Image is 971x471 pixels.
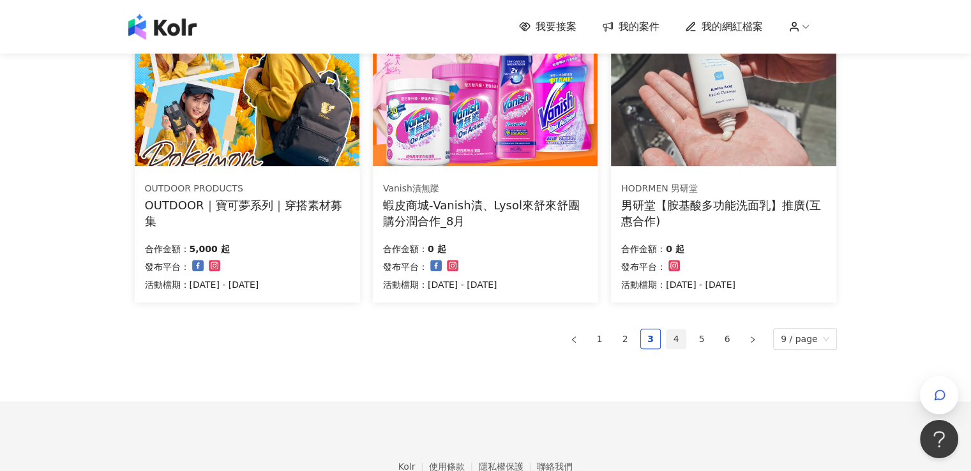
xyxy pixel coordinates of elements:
[428,241,446,257] p: 0 起
[621,241,666,257] p: 合作金額：
[602,20,659,34] a: 我的案件
[621,183,825,195] div: HODRMEN 男研堂
[742,329,763,349] li: Next Page
[589,329,610,349] li: 1
[383,241,428,257] p: 合作金額：
[666,329,686,349] li: 4
[145,197,350,229] div: OUTDOOR｜寶可夢系列｜穿搭素材募集
[383,197,588,229] div: 蝦皮商城-Vanish漬、Lysol來舒來舒團購分潤合作_8月
[190,241,230,257] p: 5,000 起
[619,20,659,34] span: 我的案件
[621,197,826,229] div: 男研堂【胺基酸多功能洗面乳】推廣(互惠合作)
[920,420,958,458] iframe: Help Scout Beacon - Open
[383,277,497,292] p: 活動檔期：[DATE] - [DATE]
[383,183,587,195] div: Vanish漬無蹤
[128,14,197,40] img: logo
[621,259,666,274] p: 發布平台：
[641,329,660,348] a: 3
[685,20,763,34] a: 我的網紅檔案
[383,259,428,274] p: 發布平台：
[742,329,763,349] button: right
[615,329,635,348] a: 2
[773,328,837,350] div: Page Size
[691,329,712,349] li: 5
[718,329,737,348] a: 6
[692,329,711,348] a: 5
[536,20,576,34] span: 我要接案
[564,329,584,349] li: Previous Page
[564,329,584,349] button: left
[570,336,578,343] span: left
[145,277,259,292] p: 活動檔期：[DATE] - [DATE]
[717,329,737,349] li: 6
[145,183,349,195] div: OUTDOOR PRODUCTS
[702,20,763,34] span: 我的網紅檔案
[749,336,756,343] span: right
[519,20,576,34] a: 我要接案
[781,329,829,349] span: 9 / page
[590,329,609,348] a: 1
[145,241,190,257] p: 合作金額：
[640,329,661,349] li: 3
[621,277,735,292] p: 活動檔期：[DATE] - [DATE]
[666,241,684,257] p: 0 起
[666,329,686,348] a: 4
[145,259,190,274] p: 發布平台：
